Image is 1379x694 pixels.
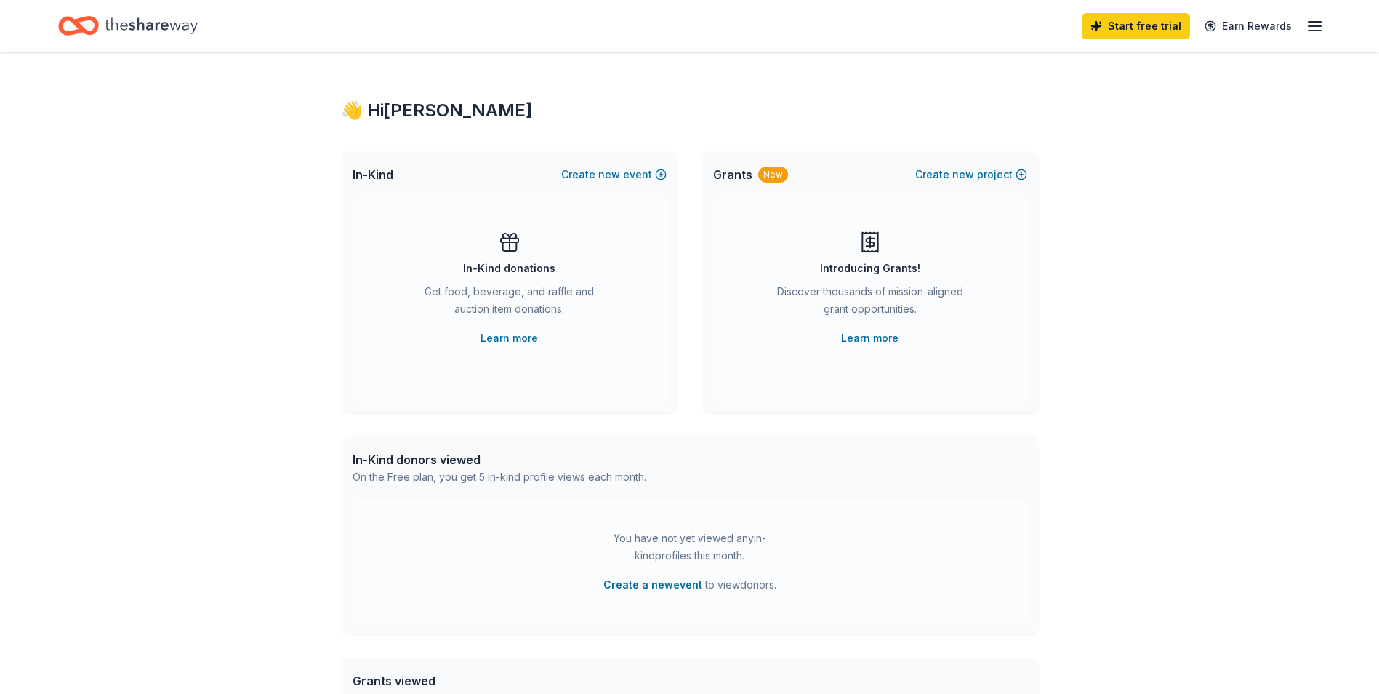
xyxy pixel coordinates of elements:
button: Create a newevent [603,576,702,594]
div: Discover thousands of mission-aligned grant opportunities. [771,283,969,324]
div: In-Kind donations [463,260,555,277]
span: new [598,166,620,183]
a: Learn more [841,330,898,347]
span: Grants [713,166,752,183]
div: Get food, beverage, and raffle and auction item donations. [411,283,608,324]
div: In-Kind donors viewed [353,451,646,468]
div: You have not yet viewed any in-kind profiles this month. [599,530,781,565]
div: Grants viewed [353,672,638,690]
div: Introducing Grants! [820,260,920,277]
a: Learn more [481,330,538,347]
a: Earn Rewards [1196,13,1300,39]
span: new [952,166,974,183]
div: 👋 Hi [PERSON_NAME] [341,99,1039,122]
div: On the Free plan, you get 5 in-kind profile views each month. [353,468,646,486]
span: In-Kind [353,166,393,183]
span: to view donors . [603,576,776,594]
button: Createnewevent [561,166,667,183]
button: Createnewproject [915,166,1027,183]
a: Home [58,9,198,43]
div: New [758,167,788,183]
a: Start free trial [1082,13,1190,39]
